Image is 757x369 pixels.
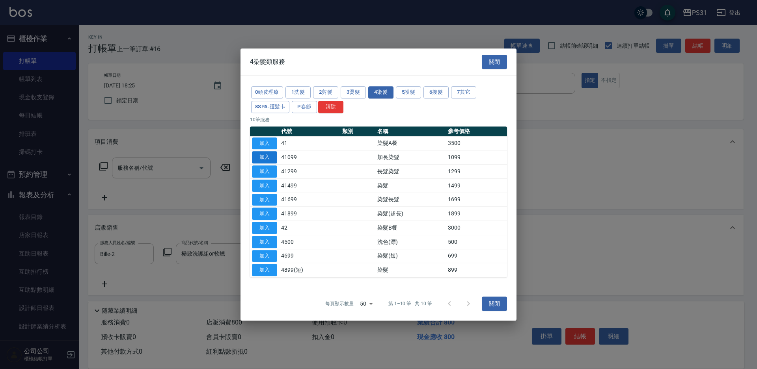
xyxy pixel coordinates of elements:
[279,150,340,165] td: 41099
[279,178,340,193] td: 41499
[375,165,446,179] td: 長髮染髮
[451,86,476,98] button: 7其它
[279,221,340,235] td: 42
[252,137,277,150] button: 加入
[252,165,277,178] button: 加入
[251,86,283,98] button: 0頭皮理療
[446,221,507,235] td: 3000
[446,207,507,221] td: 1899
[279,126,340,137] th: 代號
[252,180,277,192] button: 加入
[325,300,354,307] p: 每頁顯示數量
[313,86,338,98] button: 2剪髮
[375,263,446,277] td: 染髮
[446,193,507,207] td: 1699
[250,116,507,123] p: 10 筆服務
[482,297,507,311] button: 關閉
[446,126,507,137] th: 參考價格
[375,136,446,150] td: 染髮A餐
[482,55,507,69] button: 關閉
[375,221,446,235] td: 染髮B餐
[446,136,507,150] td: 3500
[252,208,277,220] button: 加入
[446,249,507,263] td: 699
[340,126,375,137] th: 類別
[423,86,449,98] button: 6接髮
[375,207,446,221] td: 染髮(超長)
[279,235,340,249] td: 4500
[375,235,446,249] td: 洗色(漂)
[375,249,446,263] td: 染髮(短)
[388,300,432,307] p: 第 1–10 筆 共 10 筆
[446,150,507,165] td: 1099
[279,249,340,263] td: 4699
[375,126,446,137] th: 名稱
[446,178,507,193] td: 1499
[252,264,277,276] button: 加入
[341,86,366,98] button: 3燙髮
[252,151,277,163] button: 加入
[252,222,277,234] button: 加入
[252,194,277,206] button: 加入
[251,101,289,113] button: 8SPA.護髮卡
[279,165,340,179] td: 41299
[279,136,340,150] td: 41
[279,263,340,277] td: 4899(短)
[375,178,446,193] td: 染髮
[357,293,376,314] div: 50
[279,207,340,221] td: 41899
[446,165,507,179] td: 1299
[446,263,507,277] td: 899
[375,193,446,207] td: 染髮長髮
[446,235,507,249] td: 500
[250,58,285,66] span: 4染髮類服務
[375,150,446,165] td: 加長染髮
[279,193,340,207] td: 41699
[396,86,421,98] button: 5護髮
[368,86,393,98] button: 4染髮
[252,250,277,262] button: 加入
[252,236,277,248] button: 加入
[285,86,311,98] button: 1洗髮
[318,101,343,113] button: 清除
[292,101,317,113] button: P春節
